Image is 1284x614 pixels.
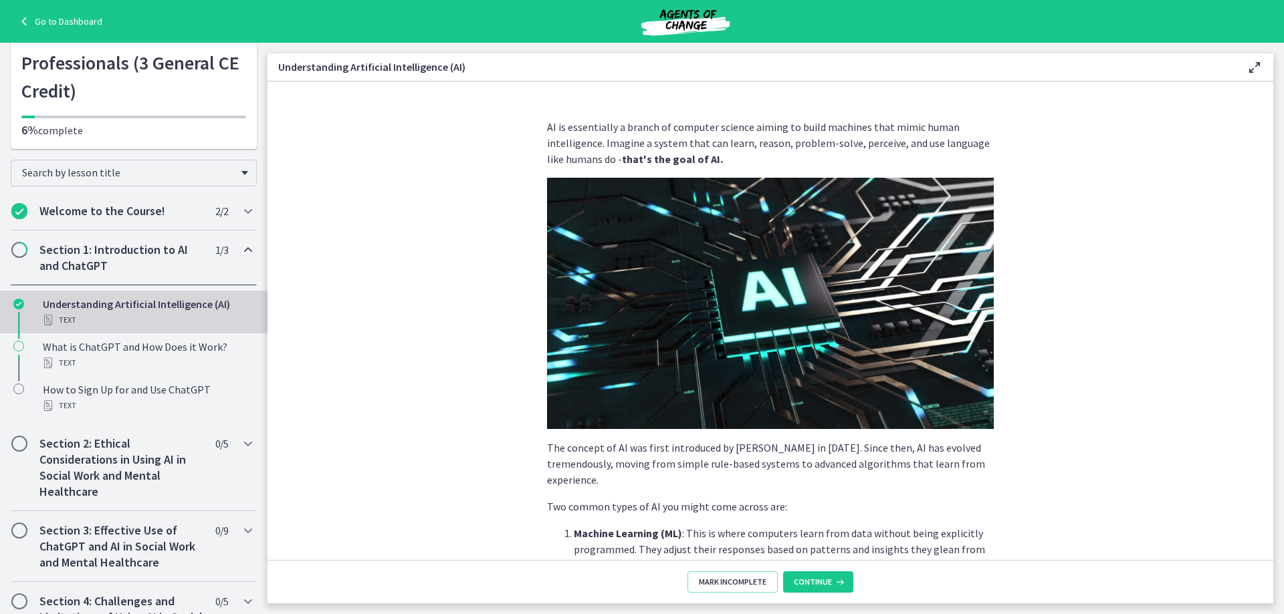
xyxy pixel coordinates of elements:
h2: Section 3: Effective Use of ChatGPT and AI in Social Work and Mental Healthcare [39,522,203,571]
h2: Section 2: Ethical Considerations in Using AI in Social Work and Mental Healthcare [39,436,203,500]
button: Continue [783,571,853,593]
span: Continue [794,577,832,587]
p: Two common types of AI you might come across are: [547,498,994,514]
div: Text [43,312,251,328]
p: complete [21,122,246,138]
div: How to Sign Up for and Use ChatGPT [43,381,251,414]
i: Completed [11,203,27,219]
span: 0 / 9 [215,522,228,539]
span: Mark Incomplete [699,577,766,587]
img: Black_Minimalist_Modern_AI_Robot_Presentation_%281%29.png [547,178,994,429]
span: 1 / 3 [215,242,228,258]
img: Agents of Change Social Work Test Prep [605,5,766,37]
div: Text [43,355,251,371]
div: Text [43,398,251,414]
p: AI is essentially a branch of computer science aiming to build machines that mimic human intellig... [547,119,994,167]
button: Mark Incomplete [687,571,778,593]
span: 0 / 5 [215,436,228,452]
div: What is ChatGPT and How Does it Work? [43,339,251,371]
span: Search by lesson title [22,166,235,179]
a: Go to Dashboard [16,13,102,29]
i: Completed [13,299,24,309]
h2: Section 1: Introduction to AI and ChatGPT [39,242,203,274]
div: Understanding Artificial Intelligence (AI) [43,296,251,328]
h3: Understanding Artificial Intelligence (AI) [278,59,1225,75]
p: The concept of AI was first introduced by [PERSON_NAME] in [DATE]. Since then, AI has evolved tre... [547,440,994,488]
span: 0 / 5 [215,593,228,609]
span: 2 / 2 [215,203,228,219]
strong: Machine Learning (ML) [574,526,682,540]
span: 6% [21,122,38,138]
h2: Welcome to the Course! [39,203,203,219]
strong: that's the goal of AI. [622,152,723,166]
p: : This is where computers learn from data without being explicitly programmed. They adjust their ... [574,525,994,573]
div: Search by lesson title [11,160,257,186]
